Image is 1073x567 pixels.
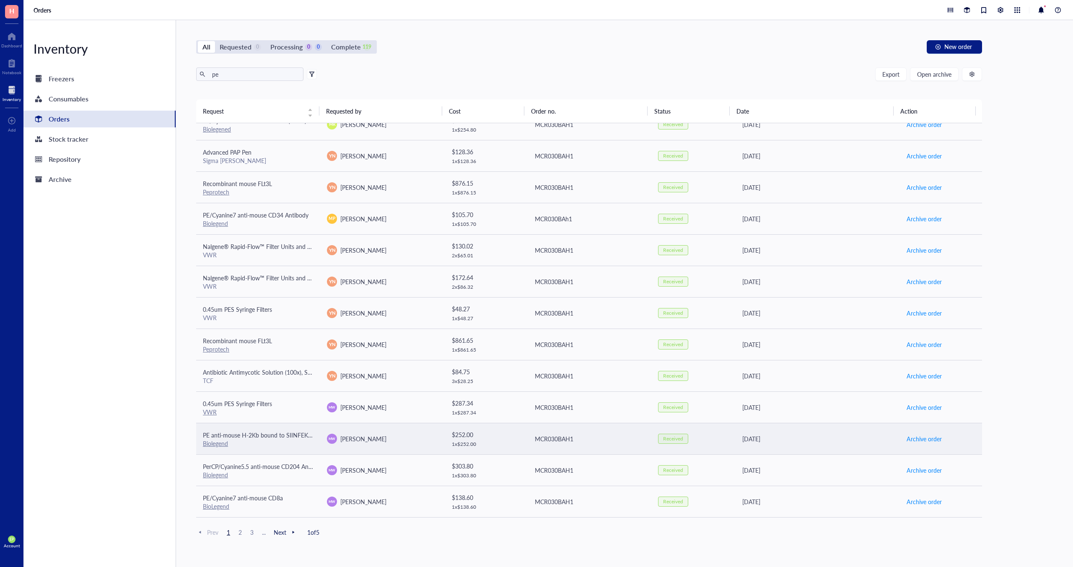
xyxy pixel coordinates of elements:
[452,241,520,251] div: $ 130.02
[340,277,386,286] span: [PERSON_NAME]
[907,340,942,349] span: Archive order
[452,284,520,290] div: 2 x $ 86.32
[907,120,942,129] span: Archive order
[742,497,893,506] div: [DATE]
[363,44,371,51] div: 119
[3,97,21,102] div: Inventory
[906,338,942,351] button: Archive order
[663,310,683,316] div: Received
[648,99,730,123] th: Status
[535,497,645,506] div: MCR030BAH1
[535,151,645,161] div: MCR030BAH1
[203,148,251,156] span: Advanced PAP Pen
[202,41,210,53] div: All
[247,528,257,536] span: 3
[742,120,893,129] div: [DATE]
[535,277,645,286] div: MCR030BAH1
[907,434,942,443] span: Archive order
[906,118,942,131] button: Archive order
[1,43,22,48] div: Dashboard
[917,71,951,78] span: Open archive
[203,502,229,510] a: BioLegend
[527,109,651,140] td: MCR030BAH1
[203,314,314,321] div: VWR
[663,341,683,348] div: Received
[23,111,176,127] a: Orders
[203,345,229,353] a: Peprotech
[527,140,651,171] td: MCR030BAH1
[220,41,251,53] div: Requested
[524,99,648,123] th: Order no.
[452,461,520,471] div: $ 303.80
[535,371,645,381] div: MCR030BAH1
[906,463,942,477] button: Archive order
[340,435,386,443] span: [PERSON_NAME]
[307,528,319,536] span: 1 of 5
[906,212,942,225] button: Archive order
[742,466,893,475] div: [DATE]
[203,408,217,416] a: VWR
[203,494,283,502] span: PE/Cyanine7 anti-mouse CD8a
[452,158,520,165] div: 1 x $ 128.36
[329,372,335,379] span: YN
[663,247,683,254] div: Received
[907,308,942,318] span: Archive order
[527,486,651,517] td: MCR030BAH1
[907,214,942,223] span: Archive order
[340,246,386,254] span: [PERSON_NAME]
[34,6,53,14] a: Orders
[10,537,14,541] span: EP
[535,120,645,129] div: MCR030BAH1
[907,497,942,506] span: Archive order
[203,211,308,219] span: PE/Cyanine7 anti-mouse CD34 Antibody
[535,466,645,475] div: MCR030BAH1
[1,30,22,48] a: Dashboard
[49,133,88,145] div: Stock tracker
[944,43,972,50] span: New order
[906,149,942,163] button: Archive order
[663,435,683,442] div: Received
[235,528,245,536] span: 2
[203,125,231,133] a: Biolegened
[452,336,520,345] div: $ 861.65
[203,337,272,345] span: Recombinant mouse FLt3L
[452,347,520,353] div: 1 x $ 861.65
[527,234,651,266] td: MCR030BAH1
[329,246,335,254] span: YN
[274,528,297,536] span: Next
[452,472,520,479] div: 1 x $ 303.80
[259,528,269,536] span: ...
[742,277,893,286] div: [DATE]
[663,404,683,411] div: Received
[527,391,651,423] td: MCR030BAH1
[663,278,683,285] div: Received
[663,498,683,505] div: Received
[203,251,314,259] div: VWR
[452,367,520,376] div: $ 84.75
[894,99,976,123] th: Action
[535,246,645,255] div: MCR030BAH1
[340,309,386,317] span: [PERSON_NAME]
[907,246,942,255] span: Archive order
[452,504,520,510] div: 1 x $ 138.60
[329,309,335,316] span: YN
[203,399,272,408] span: 0.45um PES Syringe Filters
[340,152,386,160] span: [PERSON_NAME]
[452,179,520,188] div: $ 876.15
[452,273,520,282] div: $ 172.64
[535,403,645,412] div: MCR030BAH1
[329,278,335,285] span: YN
[452,378,520,385] div: 3 x $ 28.25
[663,121,683,128] div: Received
[8,127,16,132] div: Add
[730,99,894,123] th: Date
[203,157,314,164] div: Sigma [PERSON_NAME]
[663,153,683,159] div: Received
[203,439,228,448] a: Biolegend
[452,304,520,313] div: $ 48.27
[329,405,335,410] span: MW
[203,242,486,251] span: Nalgene® Rapid-Flow™ Filter Units and Bottle Top Filters, PES Membrane, Sterile, Thermo Scientifi...
[663,467,683,474] div: Received
[906,306,942,320] button: Archive order
[203,219,228,228] a: Biolegend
